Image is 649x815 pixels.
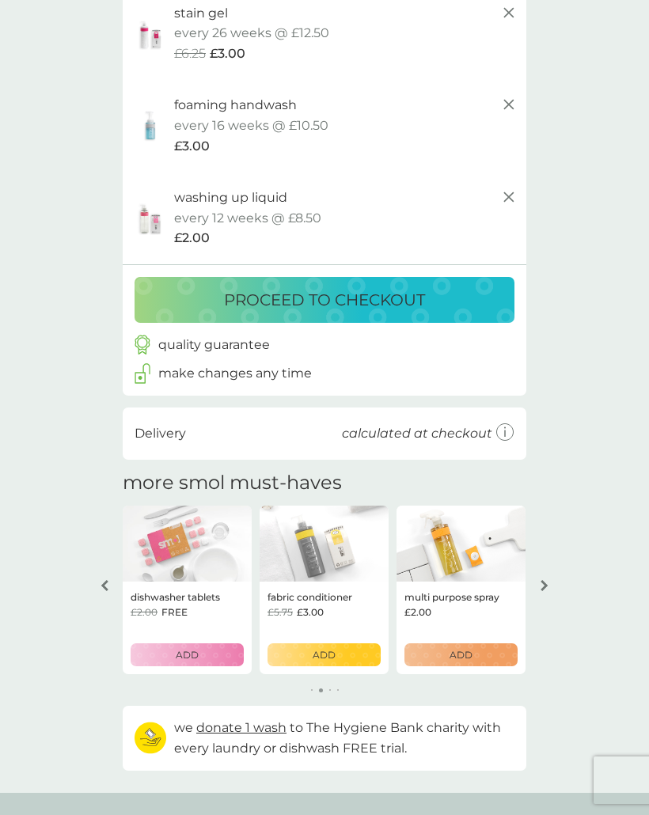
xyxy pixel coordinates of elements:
[313,647,336,662] p: ADD
[404,589,499,605] p: multi purpose spray
[131,605,158,620] span: £2.00
[176,647,199,662] p: ADD
[404,643,518,666] button: ADD
[210,44,245,64] span: £3.00
[123,472,342,495] h2: more smol must-haves
[174,228,210,248] span: £2.00
[174,3,228,24] p: stain gel
[268,605,293,620] span: £5.75
[158,363,312,384] p: make changes any time
[174,718,514,758] p: we to The Hygiene Bank charity with every laundry or dishwash FREE trial.
[174,188,287,208] p: washing up liquid
[174,136,210,157] span: £3.00
[135,277,514,323] button: proceed to checkout
[268,643,381,666] button: ADD
[174,116,328,136] p: every 16 weeks @ £10.50
[224,287,425,313] p: proceed to checkout
[131,643,244,666] button: ADD
[268,589,352,605] p: fabric conditioner
[161,605,188,620] span: FREE
[135,423,186,444] p: Delivery
[450,647,473,662] p: ADD
[131,589,220,605] p: dishwasher tablets
[174,208,321,229] p: every 12 weeks @ £8.50
[174,44,206,64] span: £6.25
[297,605,324,620] span: £3.00
[174,23,329,44] p: every 26 weeks @ £12.50
[404,605,431,620] span: £2.00
[342,423,492,444] p: calculated at checkout
[158,335,270,355] p: quality guarantee
[196,720,287,735] span: donate 1 wash
[174,95,297,116] p: foaming handwash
